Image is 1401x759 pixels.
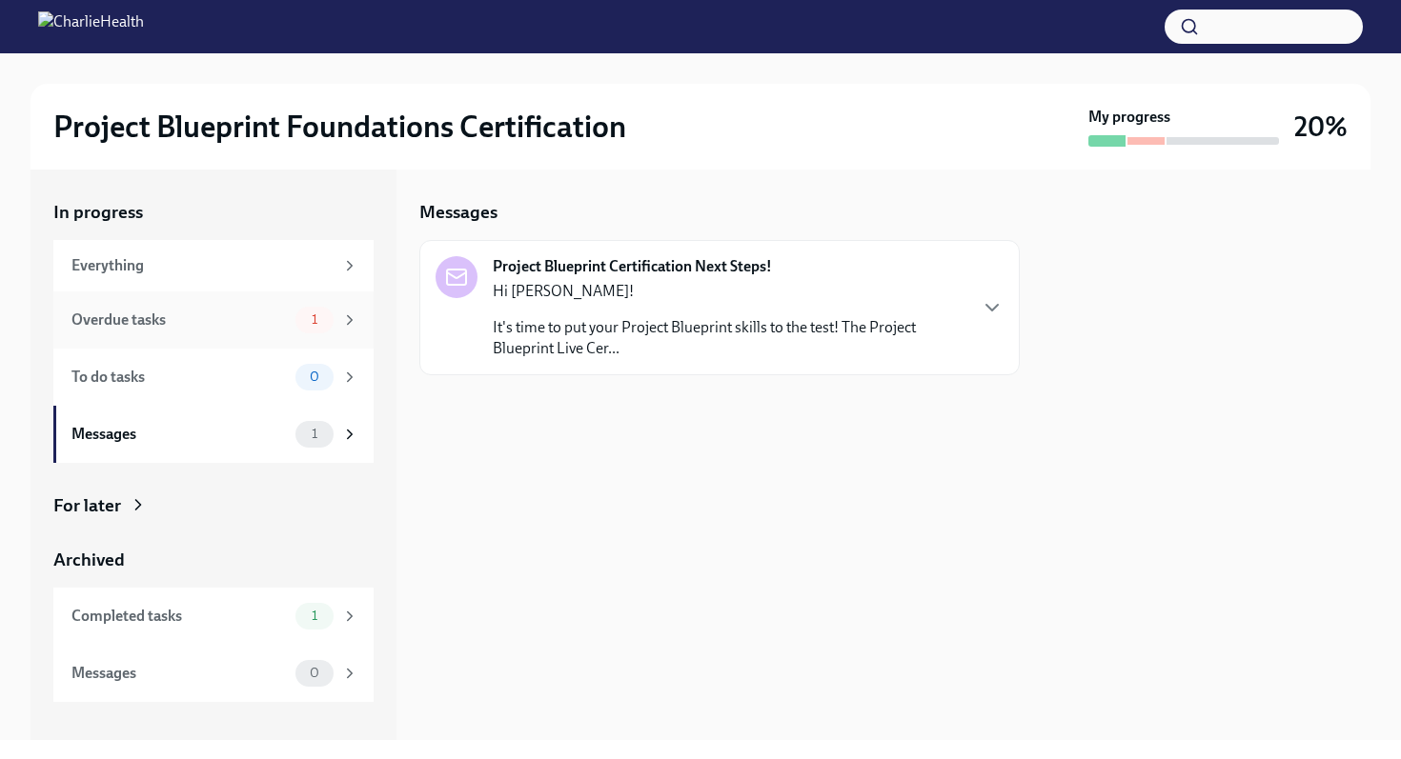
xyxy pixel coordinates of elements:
[300,609,329,623] span: 1
[71,367,288,388] div: To do tasks
[53,200,374,225] a: In progress
[300,312,329,327] span: 1
[53,349,374,406] a: To do tasks0
[419,200,497,225] h5: Messages
[71,255,334,276] div: Everything
[53,588,374,645] a: Completed tasks1
[1294,110,1348,144] h3: 20%
[53,240,374,291] a: Everything
[300,427,329,441] span: 1
[298,370,331,384] span: 0
[493,256,772,277] strong: Project Blueprint Certification Next Steps!
[53,645,374,702] a: Messages0
[71,424,288,445] div: Messages
[53,548,374,572] a: Archived
[53,291,374,349] a: Overdue tasks1
[38,11,144,42] img: CharlieHealth
[71,310,288,330] div: Overdue tasks
[71,663,288,684] div: Messages
[298,666,331,680] span: 0
[53,108,626,146] h2: Project Blueprint Foundations Certification
[71,606,288,627] div: Completed tasks
[1088,107,1170,128] strong: My progress
[53,493,374,518] a: For later
[493,281,965,302] p: Hi [PERSON_NAME]!
[53,493,121,518] div: For later
[53,406,374,463] a: Messages1
[493,317,965,359] p: It's time to put your Project Blueprint skills to the test! The Project Blueprint Live Cer...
